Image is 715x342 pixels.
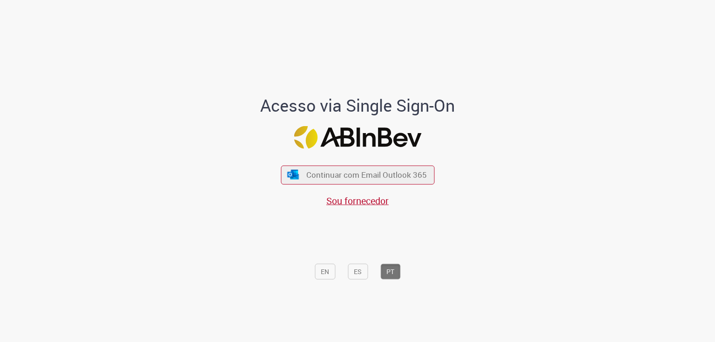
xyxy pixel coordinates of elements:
[306,169,427,180] span: Continuar com Email Outlook 365
[326,194,389,207] a: Sou fornecedor
[281,165,434,184] button: ícone Azure/Microsoft 360 Continuar com Email Outlook 365
[380,264,400,280] button: PT
[229,96,487,115] h1: Acesso via Single Sign-On
[287,170,300,180] img: ícone Azure/Microsoft 360
[348,264,368,280] button: ES
[315,264,335,280] button: EN
[294,126,421,149] img: Logo ABInBev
